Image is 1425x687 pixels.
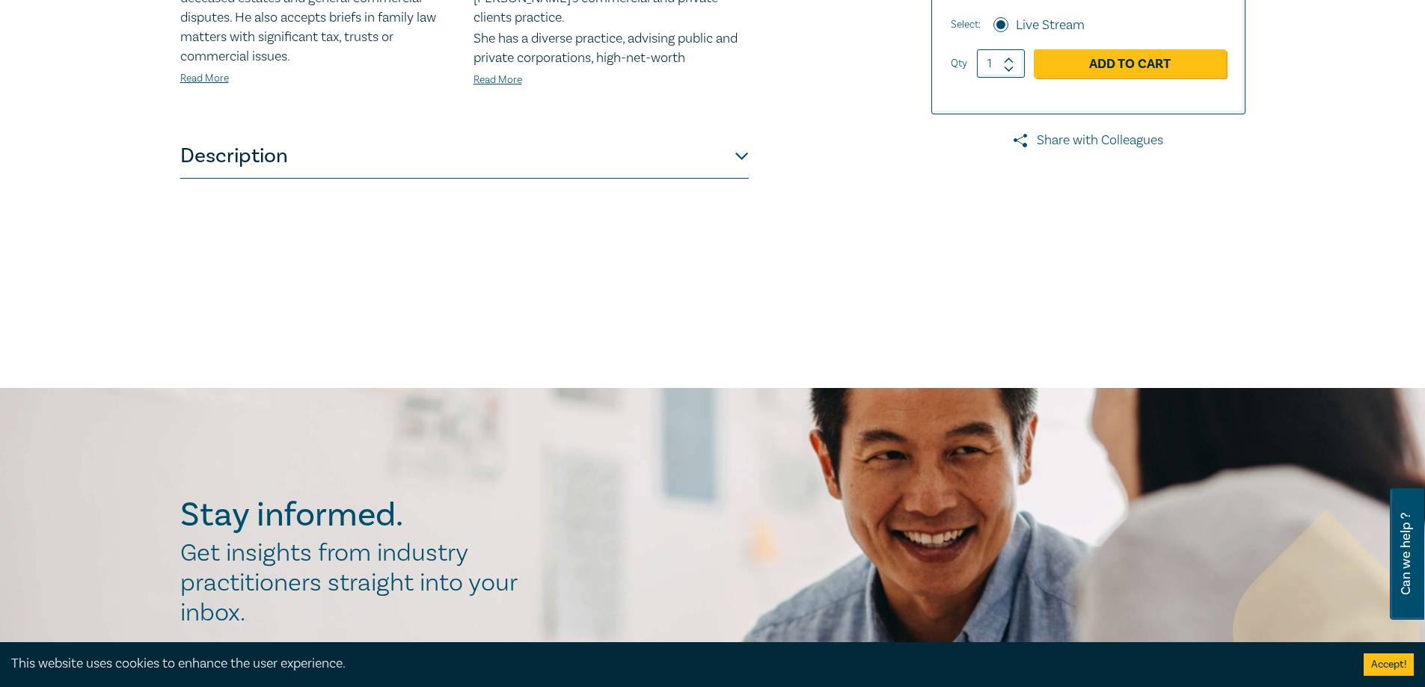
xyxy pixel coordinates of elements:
h2: Stay informed. [180,496,533,534]
a: Add to Cart [1034,49,1226,78]
a: Share with Colleagues [931,131,1245,150]
span: Select: [951,16,981,33]
button: Accept cookies [1364,653,1414,676]
label: Qty [951,55,967,72]
a: Read More [474,73,522,87]
button: Description [180,134,749,179]
a: Read More [180,72,229,85]
span: Can we help ? [1399,497,1413,611]
label: Live Stream [1016,16,1085,35]
h2: Get insights from industry practitioners straight into your inbox. [180,538,533,628]
p: She has a diverse practice, advising public and private corporations, high-net-worth [474,29,749,68]
input: 1 [977,49,1025,78]
div: This website uses cookies to enhance the user experience. [11,654,1341,674]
